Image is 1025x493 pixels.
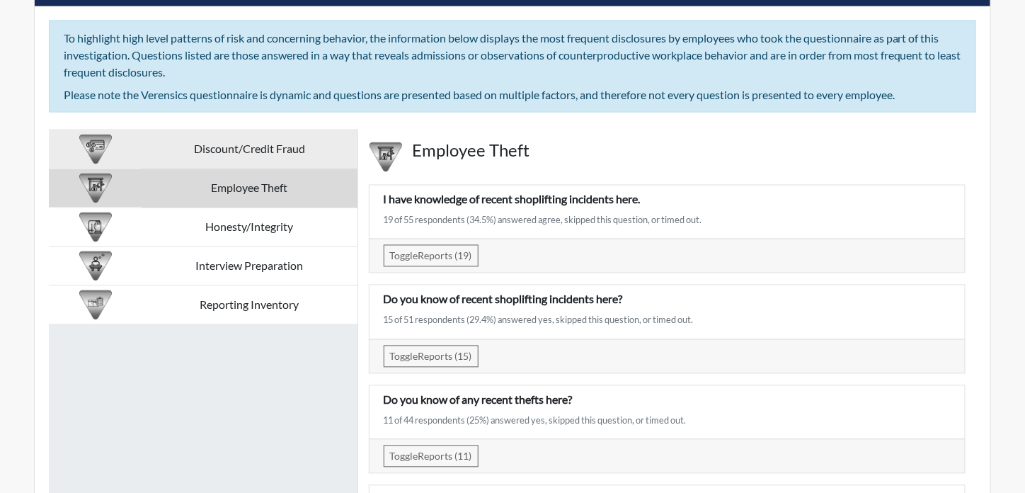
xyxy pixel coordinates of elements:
[384,191,951,208] p: I have knowledge of recent shoplifting incidents here.
[384,346,479,368] button: ToggleReports (15)
[390,351,418,363] span: Toggle
[142,247,357,286] td: Interview Preparation
[390,450,418,463] span: Toggle
[79,211,112,244] img: CATEGORY%20ICON-11.a5f294f4.png
[384,392,951,409] p: Do you know of any recent thefts here?
[384,245,479,267] button: ToggleReports (19)
[79,133,112,166] img: CATEGORY%20ICON-10.ca9588cf.png
[64,86,961,103] div: Please note the Verensics questionnaire is dynamic and questions are presented based on multiple ...
[142,286,357,325] td: Reporting Inventory
[79,250,112,283] img: CATEGORY%20ICON-19.bae38c14.png
[142,208,357,247] td: Honesty/Integrity
[64,30,961,81] div: To highlight high level patterns of risk and concerning behavior, the information below displays ...
[384,414,951,428] div: 11 of 44 respondents (25%) answered yes, skipped this question, or timed out.
[390,250,418,262] span: Toggle
[384,446,479,467] button: ToggleReports (11)
[142,130,357,169] td: Discount/Credit Fraud
[384,314,951,327] div: 15 of 51 respondents (29.4%) answered yes, skipped this question, or timed out.
[79,289,112,322] img: CATEGORY%20ICON-21.72f459f8.png
[79,172,112,205] img: CATEGORY%20ICON-07.58b65e52.png
[142,169,357,208] td: Employee Theft
[384,214,951,227] div: 19 of 55 respondents (34.5%) answered agree, skipped this question, or timed out.
[413,141,966,161] h4: Employee Theft
[370,141,402,174] img: CATEGORY%20ICON-07.58b65e52.png
[384,291,951,308] p: Do you know of recent shoplifting incidents here?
